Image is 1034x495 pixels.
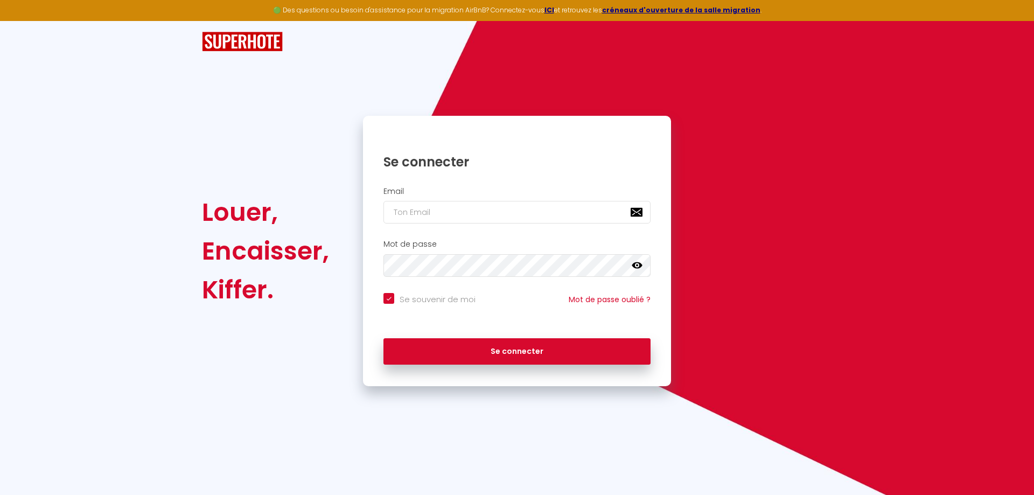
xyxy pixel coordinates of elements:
[383,154,651,170] h1: Se connecter
[202,232,329,270] div: Encaisser,
[202,193,329,232] div: Louer,
[202,270,329,309] div: Kiffer.
[544,5,554,15] a: ICI
[602,5,760,15] a: créneaux d'ouverture de la salle migration
[202,32,283,52] img: SuperHote logo
[383,240,651,249] h2: Mot de passe
[383,201,651,224] input: Ton Email
[569,294,651,305] a: Mot de passe oublié ?
[383,187,651,196] h2: Email
[383,338,651,365] button: Se connecter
